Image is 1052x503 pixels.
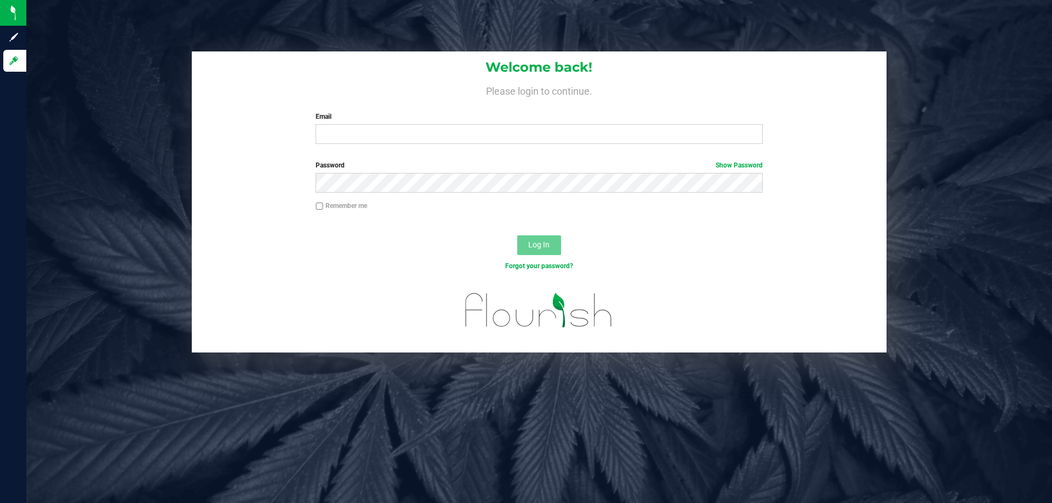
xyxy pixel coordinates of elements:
[192,83,887,96] h4: Please login to continue.
[452,282,626,338] img: flourish_logo.svg
[316,203,323,210] input: Remember me
[505,262,573,270] a: Forgot your password?
[192,60,887,74] h1: Welcome back!
[716,161,763,169] a: Show Password
[8,55,19,66] inline-svg: Log in
[316,112,762,122] label: Email
[528,240,550,249] span: Log In
[316,201,367,211] label: Remember me
[8,32,19,43] inline-svg: Sign up
[316,161,345,169] span: Password
[517,235,561,255] button: Log In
